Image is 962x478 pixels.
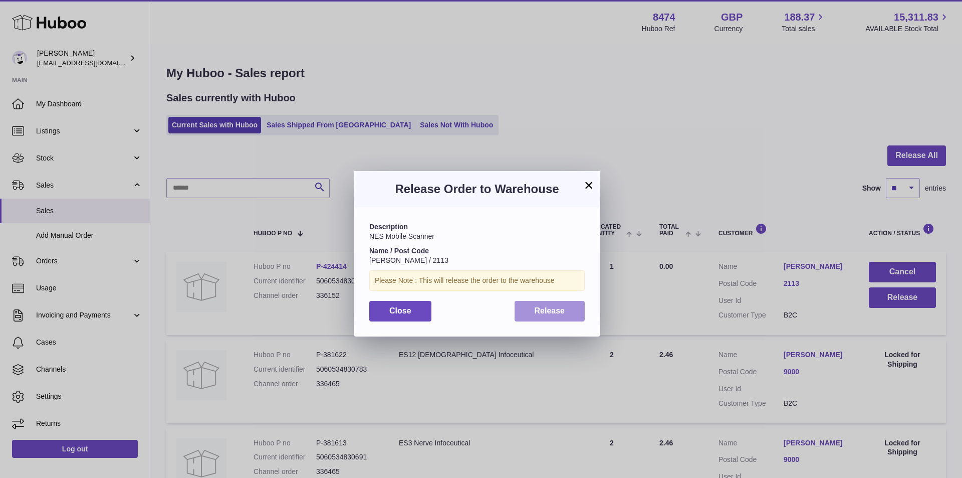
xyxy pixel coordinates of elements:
[583,179,595,191] button: ×
[369,256,448,264] span: [PERSON_NAME] / 2113
[369,270,585,291] div: Please Note : This will release the order to the warehouse
[389,306,411,315] span: Close
[369,232,434,240] span: NES Mobile Scanner
[369,301,431,322] button: Close
[369,247,429,255] strong: Name / Post Code
[515,301,585,322] button: Release
[369,181,585,197] h3: Release Order to Warehouse
[369,223,408,231] strong: Description
[535,306,565,315] span: Release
